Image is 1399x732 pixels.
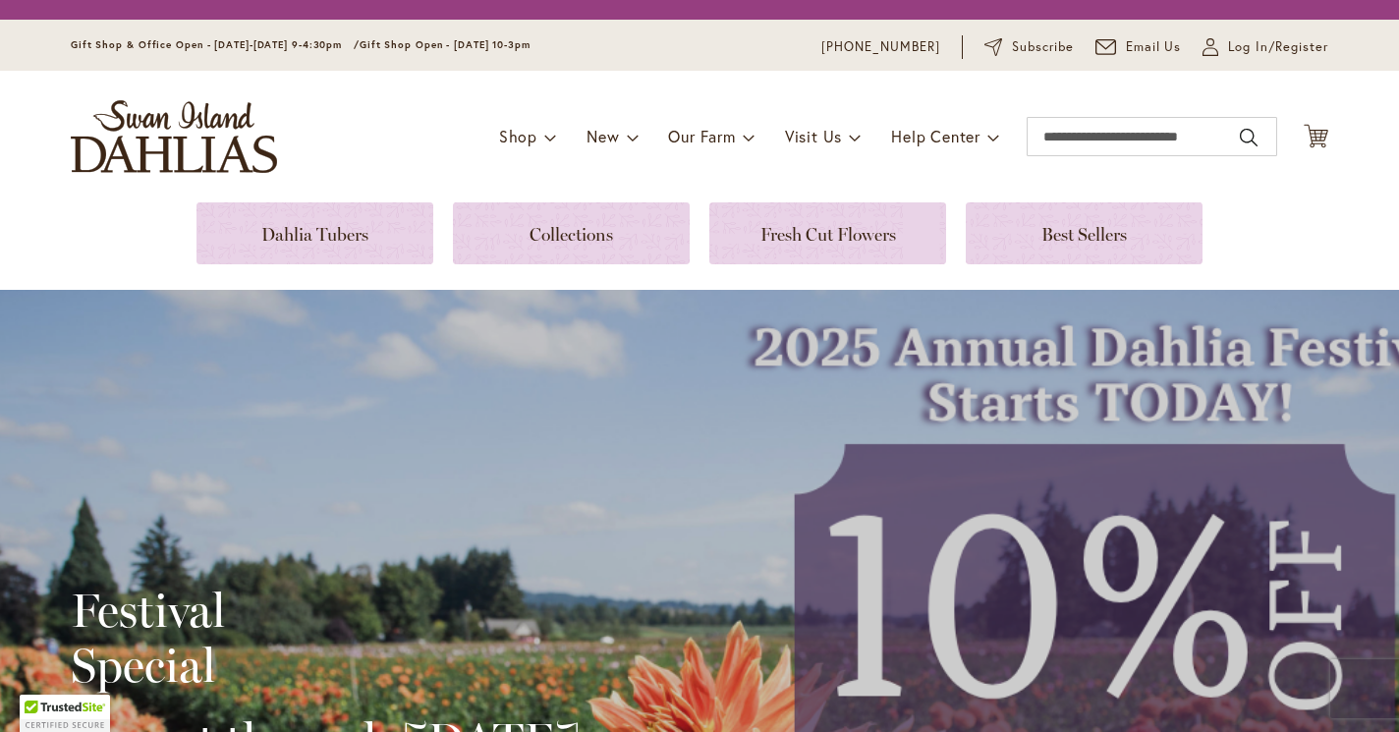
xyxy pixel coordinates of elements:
[71,100,277,173] a: store logo
[821,37,940,57] a: [PHONE_NUMBER]
[20,695,110,732] div: TrustedSite Certified
[71,583,581,693] h2: Festival Special
[785,126,842,146] span: Visit Us
[1240,122,1258,153] button: Search
[1228,37,1328,57] span: Log In/Register
[587,126,619,146] span: New
[1095,37,1182,57] a: Email Us
[1126,37,1182,57] span: Email Us
[1203,37,1328,57] a: Log In/Register
[668,126,735,146] span: Our Farm
[891,126,980,146] span: Help Center
[71,38,360,51] span: Gift Shop & Office Open - [DATE]-[DATE] 9-4:30pm /
[499,126,537,146] span: Shop
[360,38,531,51] span: Gift Shop Open - [DATE] 10-3pm
[984,37,1074,57] a: Subscribe
[1012,37,1074,57] span: Subscribe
